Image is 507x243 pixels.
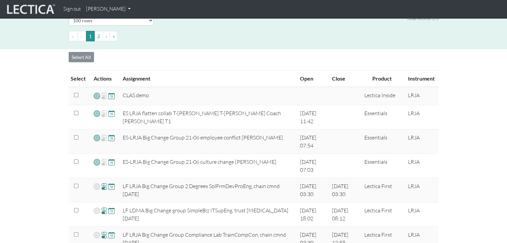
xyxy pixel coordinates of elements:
div: Total records 178 [407,15,439,22]
span: Re-open Assignment [101,183,107,190]
span: Re-open Assignment [101,134,107,142]
span: Re-open Assignment [101,92,107,100]
img: lecticalive [5,3,55,16]
span: Re-open Assignment [101,207,107,215]
td: CLAS demo [119,87,296,105]
td: Essentials [360,153,404,178]
span: Update close date [108,92,115,100]
span: Add VCoLs [94,231,100,239]
span: Add VCoLs [94,158,100,166]
span: Re-open Assignment [101,110,107,118]
span: Update close date [108,110,115,118]
td: LRJA [404,153,438,178]
span: Update close date [108,231,115,239]
button: Select All [69,52,94,62]
ul: Pagination [69,31,439,41]
td: [DATE] 03:30 [328,178,360,202]
span: Add VCoLs [94,92,100,100]
td: LRJA [404,87,438,105]
span: Update close date [108,207,115,215]
td: Essentials [360,129,404,153]
button: Go to next page [103,31,110,41]
th: Instrument [404,71,438,87]
span: Add VCoLs [94,134,100,142]
td: LRJA [404,129,438,153]
th: Close [328,71,360,87]
td: Essentials [360,105,404,129]
td: LRJA [404,105,438,129]
td: Lectica First [360,202,404,226]
button: Go to page 2 [94,31,103,41]
td: LRJA [404,178,438,202]
a: [PERSON_NAME] [83,3,133,16]
td: LRJA [404,202,438,226]
td: LF LRJA Big Change Group 2 Degrees SolFrmDevProEng, chain cmnd [DATE] [119,178,296,202]
th: Assignment [119,71,296,87]
td: ES LRJA flatten collab T-[PERSON_NAME] T-[PERSON_NAME] Coach [PERSON_NAME] T1 [119,105,296,129]
span: Add VCoLs [94,207,100,215]
span: Update close date [108,183,115,190]
td: [DATE] 18:02 [296,202,328,226]
th: Actions [90,71,119,87]
td: [DATE] 08:12 [328,202,360,226]
td: ES-LRJA Big Change Group 21-06 culture change [PERSON_NAME] [119,153,296,178]
th: Open [296,71,328,87]
span: Update close date [108,134,115,142]
td: LF LDMA Big Change group SimpleBiz ITSupEng, trust [MEDICAL_DATA] [DATE] [119,202,296,226]
span: Re-open Assignment [101,231,107,239]
td: Lectica First [360,178,404,202]
button: Go to page 1 [86,31,95,41]
button: Go to last page [110,31,118,41]
span: Add VCoLs [94,183,100,191]
td: [DATE] 07:03 [296,153,328,178]
span: Re-open Assignment [101,158,107,166]
td: [DATE] 03:30 [296,178,328,202]
th: Select [69,71,90,87]
td: [DATE] 11:42 [296,105,328,129]
td: ES-LRJA Big Change Group 21-06 employee conflict [PERSON_NAME] [119,129,296,153]
a: Sign out [61,3,83,16]
th: Product [360,71,404,87]
span: Add VCoLs [94,110,100,118]
td: Lectica Inside [360,87,404,105]
td: [DATE] 07:54 [296,129,328,153]
span: Update close date [108,158,115,166]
